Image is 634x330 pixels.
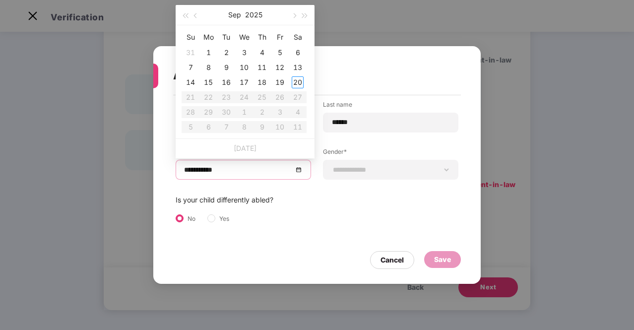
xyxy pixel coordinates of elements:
div: 7 [185,62,196,73]
div: 12 [274,62,286,73]
td: 2025-09-19 [271,75,289,90]
td: 2025-09-07 [182,60,199,75]
div: 5 [274,47,286,59]
label: Gender* [323,147,458,160]
div: 17 [238,76,250,88]
div: 1 [202,47,214,59]
div: 16 [220,76,232,88]
td: 2025-09-17 [235,75,253,90]
div: 19 [274,76,286,88]
div: Cancel [380,255,404,265]
td: 2025-09-20 [289,75,307,90]
td: 2025-09-02 [217,45,235,60]
div: 11 [256,62,268,73]
th: Th [253,29,271,45]
td: 2025-09-18 [253,75,271,90]
th: Fr [271,29,289,45]
th: We [235,29,253,45]
th: Tu [217,29,235,45]
div: 10 [238,62,250,73]
td: 2025-09-01 [199,45,217,60]
th: Su [182,29,199,45]
label: Yes [219,215,229,226]
td: 2025-09-05 [271,45,289,60]
div: Save [434,254,451,265]
div: 9 [220,62,232,73]
td: 2025-09-10 [235,60,253,75]
div: 20 [292,76,304,88]
div: 8 [202,62,214,73]
div: 6 [292,47,304,59]
td: 2025-09-15 [199,75,217,90]
td: 2025-09-11 [253,60,271,75]
div: Add Child [173,56,437,95]
a: [DATE] [234,144,256,152]
td: 2025-09-13 [289,60,307,75]
div: 15 [202,76,214,88]
td: 2025-09-06 [289,45,307,60]
div: 14 [185,76,196,88]
td: 2025-09-12 [271,60,289,75]
td: 2025-08-31 [182,45,199,60]
td: 2025-09-08 [199,60,217,75]
th: Mo [199,29,217,45]
th: Sa [289,29,307,45]
div: 18 [256,76,268,88]
td: 2025-09-14 [182,75,199,90]
button: Sep [228,5,241,25]
div: 4 [256,47,268,59]
label: Is your child differently abled? [176,195,273,205]
div: 2 [220,47,232,59]
button: 2025 [245,5,262,25]
div: 3 [238,47,250,59]
label: Last name [323,100,458,113]
div: 13 [292,62,304,73]
td: 2025-09-04 [253,45,271,60]
div: 31 [185,47,196,59]
td: 2025-09-16 [217,75,235,90]
td: 2025-09-09 [217,60,235,75]
label: No [188,215,195,226]
td: 2025-09-03 [235,45,253,60]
